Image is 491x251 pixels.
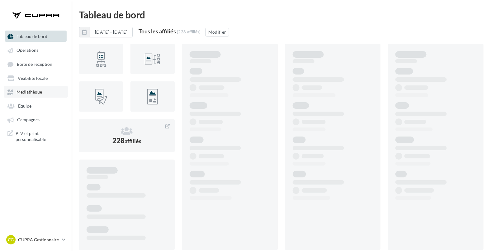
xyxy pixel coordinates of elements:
a: Équipe [4,100,68,111]
span: Boîte de réception [17,61,52,67]
span: CG [8,237,14,243]
div: Tableau de bord [79,10,484,19]
button: [DATE] - [DATE] [79,27,133,37]
a: Tableau de bord [4,31,68,42]
span: Médiathèque [17,89,42,95]
a: Visibilité locale [4,72,68,84]
a: CG CUPRA Gestionnaire [5,234,67,246]
span: affiliés [125,138,141,144]
span: 228 [112,136,141,145]
span: Tableau de bord [17,34,47,39]
span: Équipe [18,103,31,109]
div: Tous les affiliés [139,28,176,34]
button: [DATE] - [DATE] [90,27,133,37]
span: Visibilité locale [18,75,48,81]
a: PLV et print personnalisable [4,128,68,145]
a: Opérations [4,44,68,56]
span: Campagnes [17,117,40,123]
a: Boîte de réception [4,58,68,70]
div: (228 affiliés) [177,29,201,34]
button: Modifier [205,28,229,36]
span: PLV et print personnalisable [16,130,64,142]
a: Campagnes [4,114,68,125]
a: Médiathèque [4,86,68,97]
p: CUPRA Gestionnaire [18,237,59,243]
span: Opérations [17,48,38,53]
